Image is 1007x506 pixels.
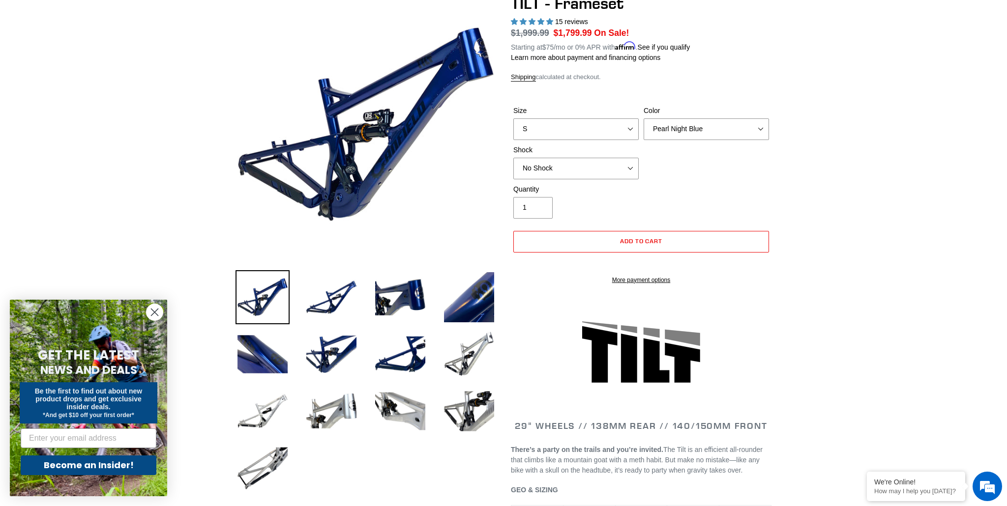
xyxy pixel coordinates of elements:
img: Load image into Gallery viewer, TILT - Frameset [373,384,427,438]
span: Affirm [615,42,636,50]
img: Load image into Gallery viewer, TILT - Frameset [373,270,427,324]
b: There’s a party on the trails and you’re invited. [511,446,663,453]
span: Be the first to find out about new product drops and get exclusive insider deals. [35,387,143,411]
img: Load image into Gallery viewer, TILT - Frameset [236,441,290,495]
img: Load image into Gallery viewer, TILT - Frameset [304,270,358,324]
span: On Sale! [594,27,629,39]
img: Load image into Gallery viewer, TILT - Frameset [236,327,290,381]
s: $1,999.99 [511,28,549,38]
button: Close dialog [146,304,163,321]
p: How may I help you today? [874,487,958,495]
label: Color [644,106,769,116]
span: GET THE LATEST [38,346,139,364]
img: Load image into Gallery viewer, TILT - Frameset [442,384,496,438]
button: Add to cart [513,231,769,253]
button: Become an Insider! [21,455,156,475]
span: 15 reviews [555,18,588,26]
img: Load image into Gallery viewer, TILT - Frameset [373,327,427,381]
a: Shipping [511,73,536,82]
span: The Tilt is an efficient all-rounder that climbs like a mountain goat with a meth habit. But make... [511,446,763,474]
div: calculated at checkout. [511,72,771,82]
span: NEWS AND DEALS [40,362,137,378]
span: $1,799.99 [554,28,592,38]
img: Load image into Gallery viewer, TILT - Frameset [442,270,496,324]
img: Load image into Gallery viewer, TILT - Frameset [236,384,290,438]
label: Quantity [513,184,639,195]
span: *And get $10 off your first order* [43,412,134,419]
div: We're Online! [874,478,958,486]
img: Load image into Gallery viewer, TILT - Frameset [442,327,496,381]
label: Size [513,106,639,116]
span: $75 [542,43,554,51]
a: More payment options [513,276,769,284]
a: See if you qualify - Learn more about Affirm Financing (opens in modal) [638,43,690,51]
span: 5.00 stars [511,18,555,26]
label: Shock [513,145,639,155]
a: Learn more about payment and financing options [511,54,660,61]
span: 29" WHEELS // 138mm REAR // 140/150mm FRONT [515,420,767,431]
span: Add to cart [620,237,663,245]
p: Starting at /mo or 0% APR with . [511,40,690,53]
img: Load image into Gallery viewer, TILT - Frameset [304,384,358,438]
span: GEO & SIZING [511,486,558,494]
img: Load image into Gallery viewer, TILT - Frameset [304,327,358,381]
input: Enter your email address [21,428,156,448]
img: Load image into Gallery viewer, TILT - Frameset [236,270,290,324]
